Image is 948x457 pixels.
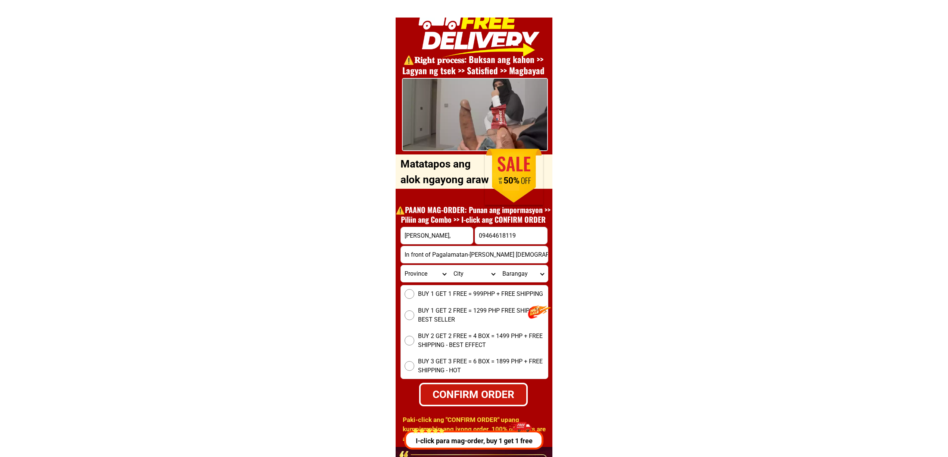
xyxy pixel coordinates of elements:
h1: ⚠️️PAANO MAG-ORDER: Punan ang impormasyon >> Piliin ang Combo >> I-click ang CONFIRM ORDER [392,205,555,224]
p: Matatapos ang alok ngayong araw [400,156,492,188]
select: Select commune [499,265,548,282]
h1: ORDER DITO [422,150,539,183]
input: BUY 1 GET 1 FREE = 999PHP + FREE SHIPPING [405,289,414,299]
h1: 50% [493,176,530,186]
input: BUY 3 GET 3 FREE = 6 BOX = 1899 PHP + FREE SHIPPING - HOT [405,361,414,371]
span: BUY 1 GET 2 FREE = 1299 PHP FREE SHIPPING - BEST SELLER [418,306,548,324]
input: BUY 2 GET 2 FREE = 4 BOX = 1499 PHP + FREE SHIPPING - BEST EFFECT [405,336,414,345]
span: BUY 1 GET 1 FREE = 999PHP + FREE SHIPPING [418,289,543,298]
span: BUY 3 GET 3 FREE = 6 BOX = 1899 PHP + FREE SHIPPING - HOT [418,357,548,375]
input: Input address [401,246,548,263]
div: CONFIRM ORDER [421,386,526,402]
input: Input full_name [401,227,473,244]
select: Select district [450,265,499,282]
h1: Paki-click ang "CONFIRM ORDER" upang kumpirmahin ang iyong order. 100% of orders are anonymous an... [403,415,550,453]
p: I-click para mag-order, buy 1 get 1 free [402,436,546,446]
h1: ⚠️️𝐑𝐢𝐠𝐡𝐭 𝐩𝐫𝐨𝐜𝐞𝐬𝐬: Buksan ang kahon >> Lagyan ng tsek >> Satisfied >> Magbayad [392,54,555,76]
span: BUY 2 GET 2 FREE = 4 BOX = 1499 PHP + FREE SHIPPING - BEST EFFECT [418,332,548,350]
input: Input phone_number [475,227,547,244]
input: BUY 1 GET 2 FREE = 1299 PHP FREE SHIPPING - BEST SELLER [405,310,414,320]
select: Select province [401,265,450,282]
